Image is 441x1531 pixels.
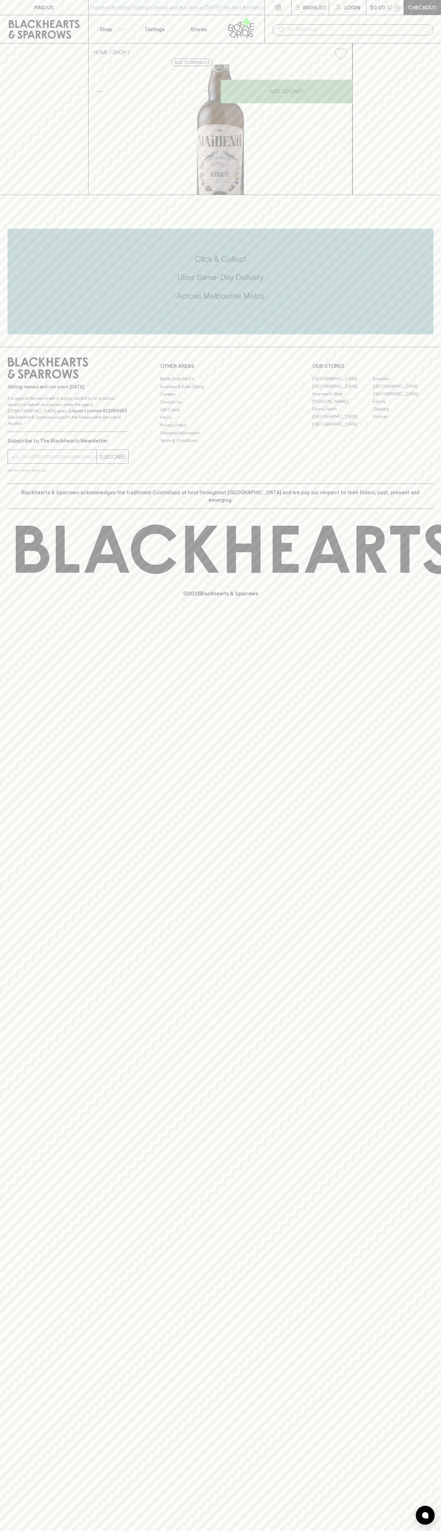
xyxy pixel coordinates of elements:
a: [GEOGRAPHIC_DATA] [312,382,373,390]
h5: Click & Collect [8,254,433,264]
button: SUBSCRIBE [97,450,128,463]
strong: Liquor License #32064953 [69,408,127,413]
input: e.g. jane@blackheartsandsparrows.com.au [13,452,96,462]
a: [GEOGRAPHIC_DATA] [312,375,373,382]
input: Try "Pinot noir" [287,25,428,35]
a: Bottle Drop FAQ's [160,375,281,383]
button: Shop [89,15,133,43]
p: Shop [100,26,112,33]
a: Careers [160,391,281,398]
p: We will never spam you [8,467,129,473]
img: bubble-icon [422,1512,428,1518]
button: ADD TO CART [221,80,352,103]
div: Call to action block [8,229,433,334]
p: FIND US [34,4,54,11]
a: Prahran [373,413,433,420]
h5: Across Melbourne Metro [8,291,433,301]
a: [GEOGRAPHIC_DATA] [312,420,373,428]
img: 3408.png [89,65,352,195]
a: [GEOGRAPHIC_DATA] [312,413,373,420]
a: FAQ's [160,414,281,421]
p: ADD TO CART [270,88,304,95]
a: Brunswick West [312,390,373,398]
p: Checkout [408,4,437,11]
button: Add to wishlist [171,59,212,66]
p: Tastings [144,26,165,33]
a: Privacy Policy [160,421,281,429]
h5: Uber Same-Day Delivery [8,272,433,283]
p: OTHER AREAS [160,362,281,370]
p: Blackhearts & Sparrows acknowledges the traditional Custodians of land throughout [GEOGRAPHIC_DAT... [12,489,429,504]
p: Login [345,4,360,11]
a: Fitzroy [373,398,433,405]
a: Contact Us [160,398,281,406]
a: Shipping Information [160,429,281,437]
p: Subscribe to The Blackhearts Newsletter [8,437,129,444]
p: 0 [396,6,398,9]
p: It is against the law to sell or supply alcohol to, or to obtain alcohol on behalf of a person un... [8,395,129,427]
p: OUR STORES [312,362,433,370]
a: Geelong [373,405,433,413]
p: $0.00 [370,4,385,11]
a: [GEOGRAPHIC_DATA] [373,390,433,398]
a: [PERSON_NAME] [312,398,373,405]
a: HOME [94,49,108,55]
a: Fitzroy North [312,405,373,413]
a: Tastings [132,15,177,43]
p: Wishlist [303,4,327,11]
a: Gift Cards [160,406,281,414]
a: [GEOGRAPHIC_DATA] [373,382,433,390]
button: Add to wishlist [332,46,350,62]
a: Terms & Conditions [160,437,281,444]
a: Business & Bulk Gifting [160,383,281,390]
a: SHOP [113,49,126,55]
p: Stores [190,26,207,33]
p: SUBSCRIBE [99,453,126,461]
p: Sibling owned and run since [DATE] [8,384,129,390]
a: Braddon [373,375,433,382]
a: Stores [177,15,221,43]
